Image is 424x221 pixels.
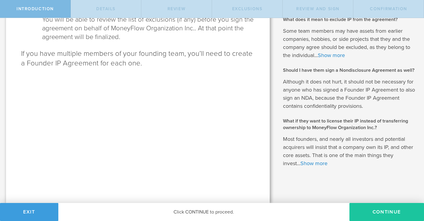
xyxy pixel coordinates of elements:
a: Show more [318,52,345,59]
span: Review and Sign [296,6,340,11]
p: Some team members may have assets from earlier companies, hobbies, or side projects that they and... [283,27,415,59]
p: Most founders, and nearly all investors and potential acquirers will insist that a company own it... [283,135,415,168]
p: Although it does not hurt, it should not be necessary for anyone who has signed a Founder IP Agre... [283,78,415,110]
span: Review [167,6,186,11]
h2: What does it mean to exclude IP from the agreement? [283,16,415,23]
span: Introduction [17,6,54,11]
h2: Should I have them sign a Nondisclosure Agreement as well? [283,67,415,74]
a: Show more [300,160,327,167]
iframe: Chat Widget [394,174,424,203]
h2: What if they want to license their IP instead of transferring ownership to MoneyFlow Organization... [283,118,415,131]
span: Exclusions [232,6,263,11]
button: Continue [349,203,424,221]
span: Confirmation [370,6,407,11]
li: Finally, we’ll update you by email after their signature has been collected. You will be able to ... [42,7,255,41]
p: If you have multiple members of your founding team, you’ll need to create a Founder IP Agreement ... [21,49,255,68]
span: Details [96,6,115,11]
div: Click CONTINUE to proceed. [58,203,349,221]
